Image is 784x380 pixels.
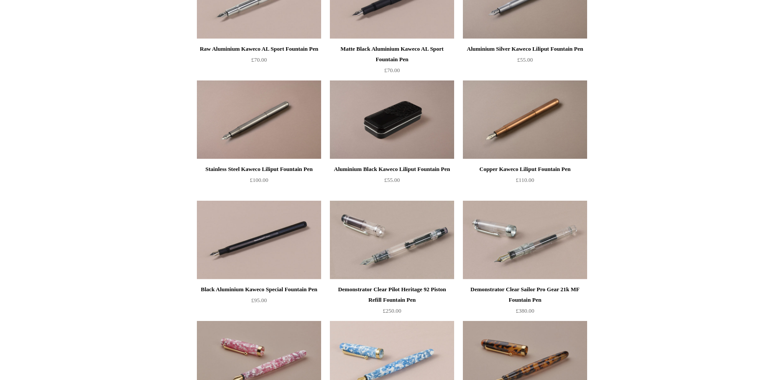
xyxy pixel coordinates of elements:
a: Stainless Steel Kaweco Liliput Fountain Pen Stainless Steel Kaweco Liliput Fountain Pen [197,80,321,159]
div: Stainless Steel Kaweco Liliput Fountain Pen [199,164,319,174]
span: £380.00 [516,307,534,314]
a: Copper Kaweco Liliput Fountain Pen £110.00 [463,164,587,200]
img: Black Aluminium Kaweco Special Fountain Pen [197,201,321,279]
a: Raw Aluminium Kaweco AL Sport Fountain Pen £70.00 [197,44,321,80]
a: Demonstrator Clear Sailor Pro Gear 21k MF Fountain Pen £380.00 [463,284,587,320]
a: Matte Black Aluminium Kaweco AL Sport Fountain Pen £70.00 [330,44,454,80]
a: Black Aluminium Kaweco Special Fountain Pen Black Aluminium Kaweco Special Fountain Pen [197,201,321,279]
span: £95.00 [251,297,267,303]
a: Black Aluminium Kaweco Special Fountain Pen £95.00 [197,284,321,320]
img: Demonstrator Clear Pilot Heritage 92 Piston Refill Fountain Pen [330,201,454,279]
span: £55.00 [517,56,533,63]
a: Aluminium Black Kaweco Liliput Fountain Pen Aluminium Black Kaweco Liliput Fountain Pen [330,80,454,159]
div: Matte Black Aluminium Kaweco AL Sport Fountain Pen [332,44,452,65]
a: Aluminium Black Kaweco Liliput Fountain Pen £55.00 [330,164,454,200]
a: Copper Kaweco Liliput Fountain Pen Copper Kaweco Liliput Fountain Pen [463,80,587,159]
div: Raw Aluminium Kaweco AL Sport Fountain Pen [199,44,319,54]
span: £70.00 [384,67,400,73]
span: £250.00 [383,307,401,314]
a: Aluminium Silver Kaweco Liliput Fountain Pen £55.00 [463,44,587,80]
span: £100.00 [250,177,268,183]
a: Demonstrator Clear Sailor Pro Gear 21k MF Fountain Pen Demonstrator Clear Sailor Pro Gear 21k MF ... [463,201,587,279]
img: Demonstrator Clear Sailor Pro Gear 21k MF Fountain Pen [463,201,587,279]
a: Demonstrator Clear Pilot Heritage 92 Piston Refill Fountain Pen Demonstrator Clear Pilot Heritage... [330,201,454,279]
div: Demonstrator Clear Sailor Pro Gear 21k MF Fountain Pen [465,284,585,305]
a: Demonstrator Clear Pilot Heritage 92 Piston Refill Fountain Pen £250.00 [330,284,454,320]
div: Aluminium Black Kaweco Liliput Fountain Pen [332,164,452,174]
img: Aluminium Black Kaweco Liliput Fountain Pen [330,80,454,159]
div: Black Aluminium Kaweco Special Fountain Pen [199,284,319,295]
span: £110.00 [516,177,534,183]
div: Demonstrator Clear Pilot Heritage 92 Piston Refill Fountain Pen [332,284,452,305]
span: £55.00 [384,177,400,183]
a: Stainless Steel Kaweco Liliput Fountain Pen £100.00 [197,164,321,200]
div: Copper Kaweco Liliput Fountain Pen [465,164,585,174]
div: Aluminium Silver Kaweco Liliput Fountain Pen [465,44,585,54]
img: Stainless Steel Kaweco Liliput Fountain Pen [197,80,321,159]
img: Copper Kaweco Liliput Fountain Pen [463,80,587,159]
span: £70.00 [251,56,267,63]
